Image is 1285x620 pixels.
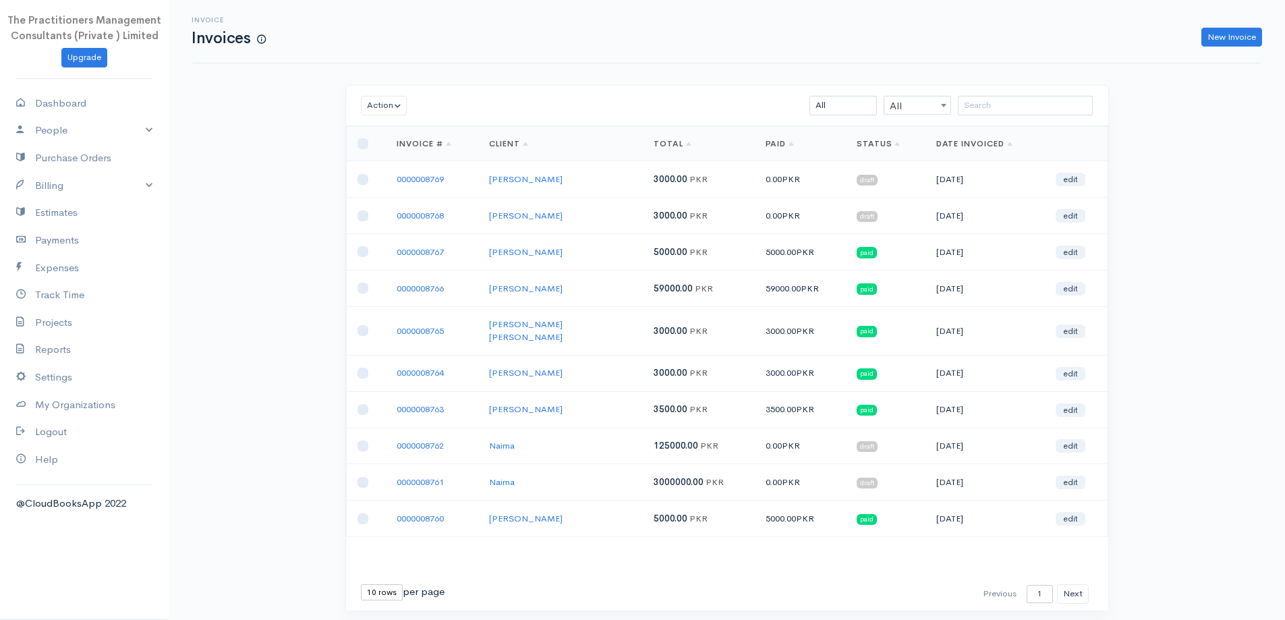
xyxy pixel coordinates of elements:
[397,325,444,337] a: 0000008765
[689,246,708,258] span: PKR
[857,326,877,337] span: paid
[755,501,846,537] td: 5000.00
[397,283,444,294] a: 0000008766
[857,175,878,186] span: draft
[706,476,724,488] span: PKR
[936,138,1012,149] a: Date Invoiced
[1056,173,1085,186] a: edit
[857,478,878,488] span: draft
[857,283,877,294] span: paid
[654,403,687,415] span: 3500.00
[796,403,814,415] span: PKR
[782,440,800,451] span: PKR
[925,428,1045,464] td: [DATE]
[61,48,107,67] a: Upgrade
[857,138,901,149] a: Status
[755,161,846,198] td: 0.00
[755,306,846,355] td: 3000.00
[796,513,814,524] span: PKR
[397,173,444,185] a: 0000008769
[857,247,877,258] span: paid
[925,270,1045,306] td: [DATE]
[857,368,877,379] span: paid
[397,246,444,258] a: 0000008767
[925,161,1045,198] td: [DATE]
[1056,367,1085,381] a: edit
[7,13,161,42] span: The Practitioners Management Consultants (Private ) Limited
[782,476,800,488] span: PKR
[489,476,515,488] a: Naima
[1056,209,1085,223] a: edit
[689,403,708,415] span: PKR
[689,210,708,221] span: PKR
[958,96,1093,115] input: Search
[755,270,846,306] td: 59000.00
[654,367,687,378] span: 3000.00
[755,391,846,428] td: 3500.00
[1056,246,1085,259] a: edit
[755,234,846,271] td: 5000.00
[925,391,1045,428] td: [DATE]
[397,513,444,524] a: 0000008760
[654,513,687,524] span: 5000.00
[1056,325,1085,338] a: edit
[689,367,708,378] span: PKR
[925,464,1045,501] td: [DATE]
[489,138,528,149] a: Client
[884,96,951,115] span: All
[755,464,846,501] td: 0.00
[925,501,1045,537] td: [DATE]
[1056,439,1085,453] a: edit
[796,246,814,258] span: PKR
[654,173,687,185] span: 3000.00
[257,34,266,45] span: How to create your first Invoice?
[654,440,698,451] span: 125000.00
[689,513,708,524] span: PKR
[857,211,878,222] span: draft
[654,210,687,221] span: 3000.00
[689,325,708,337] span: PKR
[1056,512,1085,526] a: edit
[796,367,814,378] span: PKR
[16,496,152,511] div: @CloudBooksApp 2022
[857,514,877,525] span: paid
[755,355,846,391] td: 3000.00
[489,173,563,185] a: [PERSON_NAME]
[857,441,878,452] span: draft
[755,428,846,464] td: 0.00
[654,138,691,149] a: Total
[397,367,444,378] a: 0000008764
[1056,282,1085,295] a: edit
[397,440,444,451] a: 0000008762
[654,476,704,488] span: 3000000.00
[689,173,708,185] span: PKR
[397,403,444,415] a: 0000008763
[489,403,563,415] a: [PERSON_NAME]
[857,405,877,416] span: paid
[192,30,266,47] h1: Invoices
[1201,28,1262,47] a: New Invoice
[782,210,800,221] span: PKR
[489,367,563,378] a: [PERSON_NAME]
[700,440,718,451] span: PKR
[489,318,563,343] a: [PERSON_NAME] [PERSON_NAME]
[1057,584,1089,604] button: Next
[1056,403,1085,417] a: edit
[361,96,407,115] button: Action
[782,173,800,185] span: PKR
[1056,476,1085,489] a: edit
[397,138,451,149] a: Invoice #
[654,325,687,337] span: 3000.00
[801,283,819,294] span: PKR
[695,283,713,294] span: PKR
[489,246,563,258] a: [PERSON_NAME]
[766,138,795,149] a: Paid
[489,283,563,294] a: [PERSON_NAME]
[925,355,1045,391] td: [DATE]
[796,325,814,337] span: PKR
[925,198,1045,234] td: [DATE]
[884,96,950,115] span: All
[925,234,1045,271] td: [DATE]
[755,198,846,234] td: 0.00
[925,306,1045,355] td: [DATE]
